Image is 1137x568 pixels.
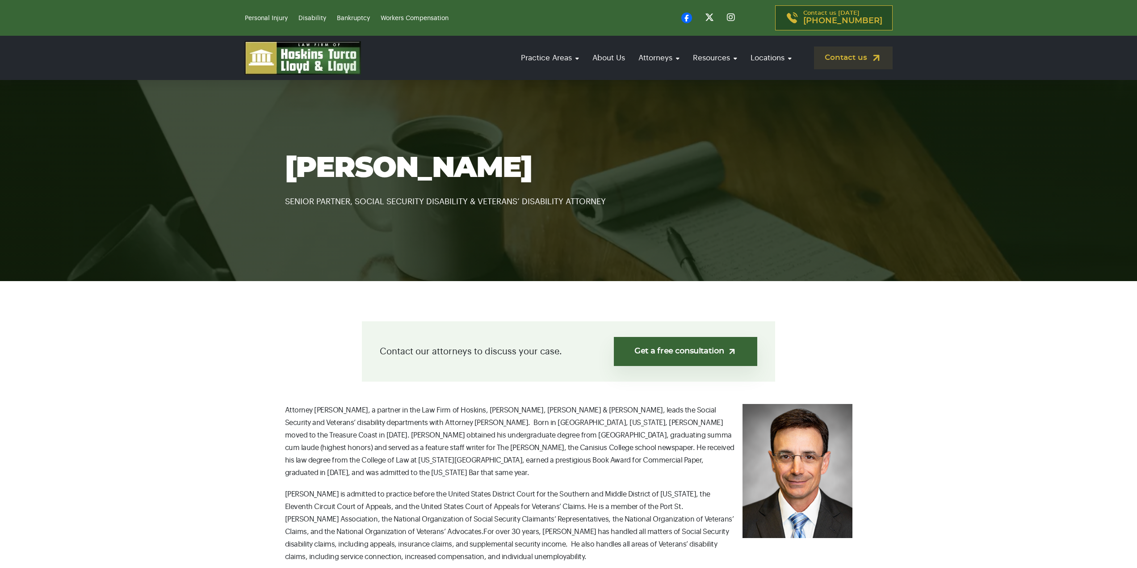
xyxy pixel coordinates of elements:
span: [PHONE_NUMBER] [803,17,882,25]
a: Contact us [814,46,893,69]
a: Locations [746,45,796,71]
div: Contact our attorneys to discuss your case. [362,321,775,382]
img: Louis Turco [743,404,852,538]
a: Attorneys [634,45,684,71]
a: Workers Compensation [381,15,449,21]
p: Contact us [DATE] [803,10,882,25]
a: About Us [588,45,629,71]
span: Attorney [PERSON_NAME], a partner in the Law Firm of Hoskins, [PERSON_NAME], [PERSON_NAME] & [PER... [285,407,734,476]
a: Contact us [DATE][PHONE_NUMBER] [775,5,893,30]
a: Disability [298,15,326,21]
a: Bankruptcy [337,15,370,21]
h1: [PERSON_NAME] [285,153,852,184]
p: SENIOR PARTNER, SOCIAL SECURITY DISABILITY & VETERANS’ DISABILITY ATTORNEY [285,184,852,208]
img: logo [245,41,361,75]
span: [PERSON_NAME] is admitted to practice before the United States District Court for the Southern an... [285,491,734,560]
a: Personal Injury [245,15,288,21]
img: arrow-up-right-light.svg [727,347,737,356]
a: Resources [688,45,742,71]
a: Practice Areas [516,45,583,71]
a: Get a free consultation [614,337,757,366]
